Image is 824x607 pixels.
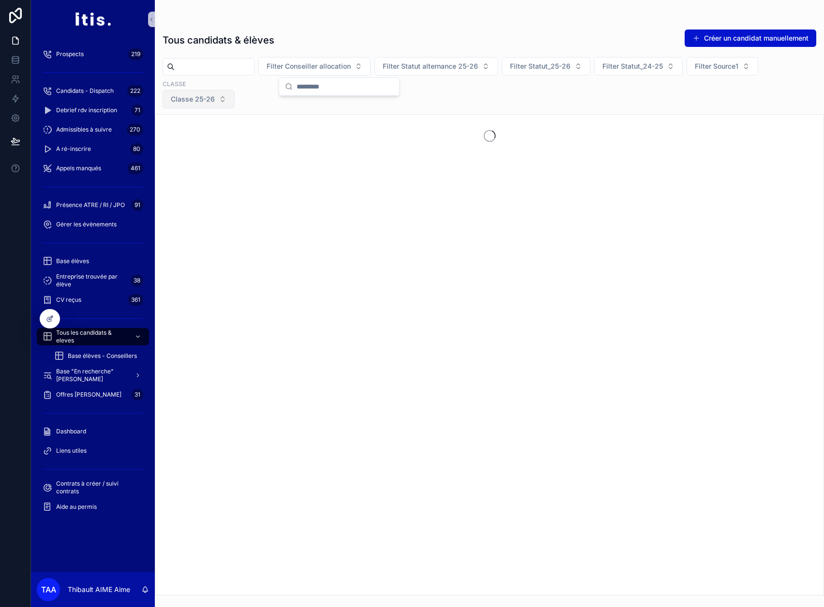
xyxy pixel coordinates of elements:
span: Aide au permis [56,503,97,511]
button: Select Button [502,57,590,75]
a: Prospects219 [37,45,149,63]
span: Admissibles à suivre [56,126,112,133]
button: Select Button [687,57,758,75]
div: 270 [127,124,143,135]
span: TAA [41,584,56,595]
div: 461 [128,163,143,174]
div: 222 [127,85,143,97]
a: Admissibles à suivre270 [37,121,149,138]
div: 38 [131,275,143,286]
a: Gérer les évènements [37,216,149,233]
p: Thibault AIME Aime [68,585,130,594]
a: Dashboard [37,423,149,440]
h1: Tous candidats & élèves [163,33,274,47]
span: Filter Statut_24-25 [602,61,663,71]
span: Dashboard [56,428,86,435]
button: Select Button [594,57,683,75]
span: Base élèves - Conseillers [68,352,137,360]
span: Appels manqués [56,164,101,172]
span: Présence ATRE / RI / JPO [56,201,125,209]
a: Base élèves - Conseillers [48,347,149,365]
div: scrollable content [31,39,155,528]
a: A ré-inscrire80 [37,140,149,158]
span: Contrats à créer / suivi contrats [56,480,139,495]
span: Prospects [56,50,84,58]
span: Base "En recherche" [PERSON_NAME] [56,368,127,383]
button: Select Button [375,57,498,75]
a: Contrats à créer / suivi contrats [37,479,149,496]
div: 31 [132,389,143,400]
span: Entreprise trouvée par élève [56,273,127,288]
a: Appels manqués461 [37,160,149,177]
a: Debrief rdv inscription71 [37,102,149,119]
button: Créer un candidat manuellement [685,30,816,47]
span: Gérer les évènements [56,221,117,228]
a: Présence ATRE / RI / JPO91 [37,196,149,214]
span: Debrief rdv inscription [56,106,117,114]
div: 361 [128,294,143,306]
span: Tous les candidats & eleves [56,329,127,344]
span: Filter Conseiller allocation [267,61,351,71]
a: Base élèves [37,252,149,270]
div: 91 [132,199,143,211]
button: Select Button [258,57,371,75]
a: CV reçus361 [37,291,149,309]
span: CV reçus [56,296,81,304]
div: 71 [132,104,143,116]
a: Candidats - Dispatch222 [37,82,149,100]
div: 219 [128,48,143,60]
span: Offres [PERSON_NAME] [56,391,121,399]
div: 80 [130,143,143,155]
span: Liens utiles [56,447,87,455]
a: Tous les candidats & eleves [37,328,149,345]
label: Classe [163,79,186,88]
a: Entreprise trouvée par élève38 [37,272,149,289]
span: A ré-inscrire [56,145,91,153]
span: Filter Source1 [695,61,738,71]
a: Base "En recherche" [PERSON_NAME] [37,367,149,384]
a: Liens utiles [37,442,149,459]
span: Filter Statut alternance 25-26 [383,61,478,71]
span: Candidats - Dispatch [56,87,114,95]
img: App logo [75,12,111,27]
span: Base élèves [56,257,89,265]
a: Aide au permis [37,498,149,516]
span: Classe 25-26 [171,94,215,104]
button: Select Button [163,90,235,108]
a: Offres [PERSON_NAME]31 [37,386,149,403]
span: Filter Statut_25-26 [510,61,570,71]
